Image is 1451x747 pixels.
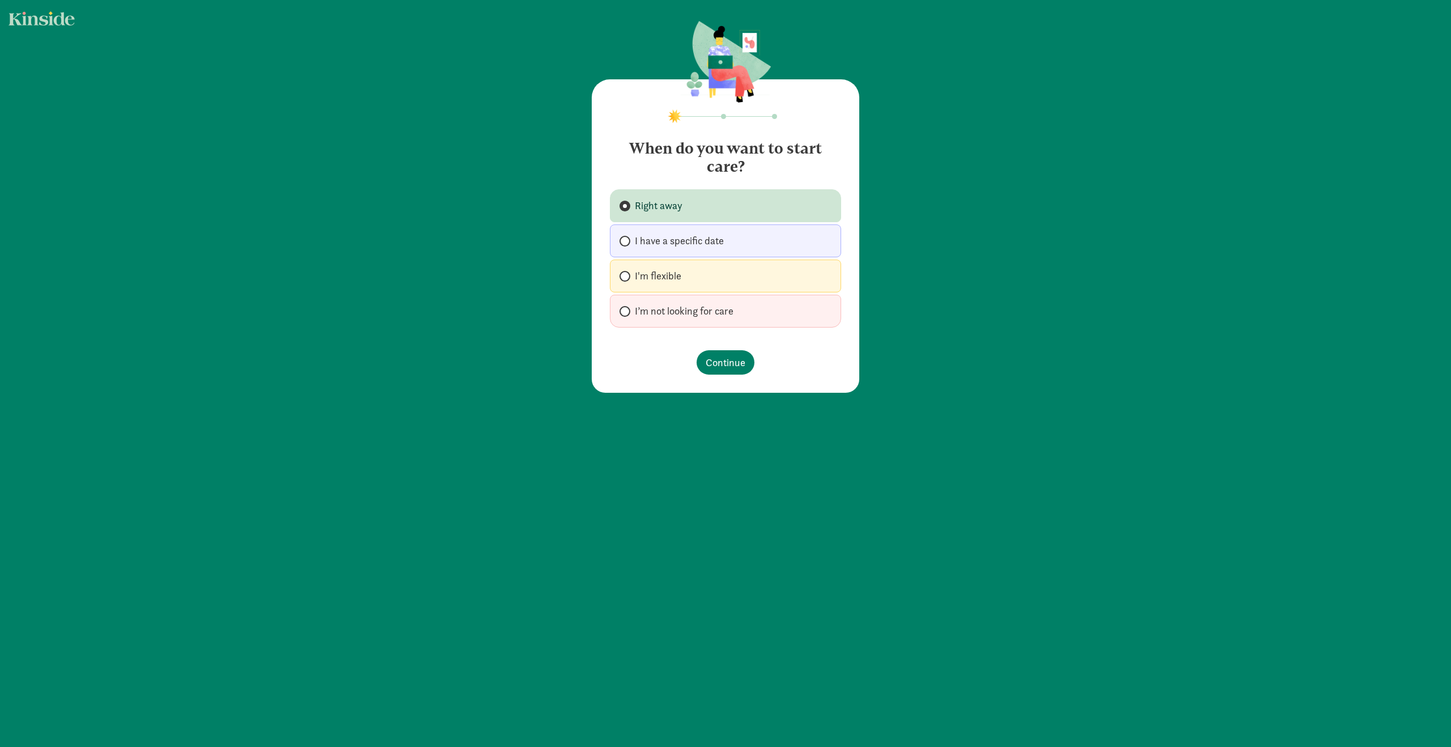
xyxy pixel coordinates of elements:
[635,304,733,318] span: I’m not looking for care
[635,269,681,283] span: I'm flexible
[610,130,841,176] h4: When do you want to start care?
[706,355,745,370] span: Continue
[635,199,682,213] span: Right away
[697,350,754,375] button: Continue
[635,234,724,248] span: I have a specific date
